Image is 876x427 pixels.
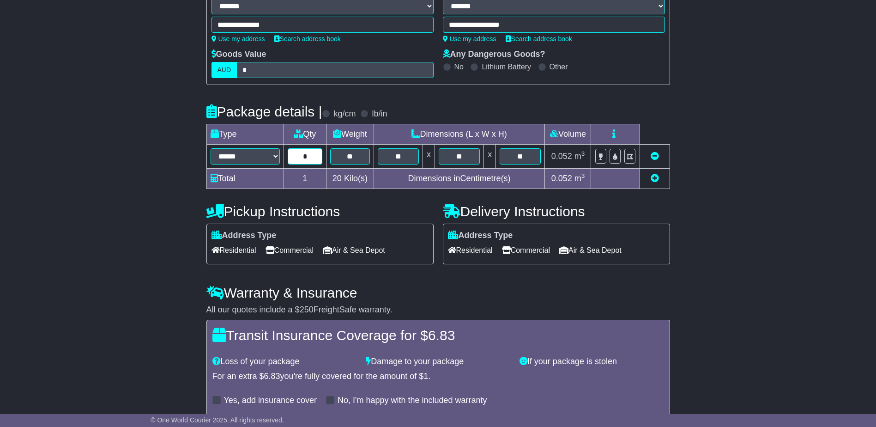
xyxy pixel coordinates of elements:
[333,109,356,119] label: kg/cm
[454,62,464,71] label: No
[338,396,487,406] label: No, I'm happy with the included warranty
[284,124,326,145] td: Qty
[515,357,669,367] div: If your package is stolen
[372,109,387,119] label: lb/in
[448,231,513,241] label: Address Type
[551,152,572,161] span: 0.052
[443,35,496,43] a: Use my address
[274,35,341,43] a: Search address book
[545,124,591,145] td: Volume
[581,150,585,157] sup: 3
[326,169,374,189] td: Kilo(s)
[212,328,664,343] h4: Transit Insurance Coverage for $
[206,305,670,315] div: All our quotes include a $ FreightSafe warranty.
[506,35,572,43] a: Search address book
[551,174,572,183] span: 0.052
[651,152,659,161] a: Remove this item
[443,49,545,60] label: Any Dangerous Goods?
[266,243,314,257] span: Commercial
[211,62,237,78] label: AUD
[559,243,622,257] span: Air & Sea Depot
[326,124,374,145] td: Weight
[550,62,568,71] label: Other
[374,169,545,189] td: Dimensions in Centimetre(s)
[208,357,362,367] div: Loss of your package
[284,169,326,189] td: 1
[332,174,342,183] span: 20
[423,372,428,381] span: 1
[448,243,493,257] span: Residential
[482,62,531,71] label: Lithium Battery
[300,305,314,314] span: 250
[211,49,266,60] label: Goods Value
[206,285,670,300] h4: Warranty & Insurance
[581,172,585,179] sup: 3
[206,169,284,189] td: Total
[212,372,664,382] div: For an extra $ you're fully covered for the amount of $ .
[374,124,545,145] td: Dimensions (L x W x H)
[361,357,515,367] div: Damage to your package
[151,416,284,424] span: © One World Courier 2025. All rights reserved.
[211,35,265,43] a: Use my address
[428,328,455,343] span: 6.83
[423,145,435,169] td: x
[206,104,322,119] h4: Package details |
[264,372,280,381] span: 6.83
[206,124,284,145] td: Type
[443,204,670,219] h4: Delivery Instructions
[206,204,434,219] h4: Pickup Instructions
[224,396,317,406] label: Yes, add insurance cover
[211,243,256,257] span: Residential
[323,243,385,257] span: Air & Sea Depot
[211,231,277,241] label: Address Type
[574,174,585,183] span: m
[574,152,585,161] span: m
[484,145,496,169] td: x
[502,243,550,257] span: Commercial
[651,174,659,183] a: Add new item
